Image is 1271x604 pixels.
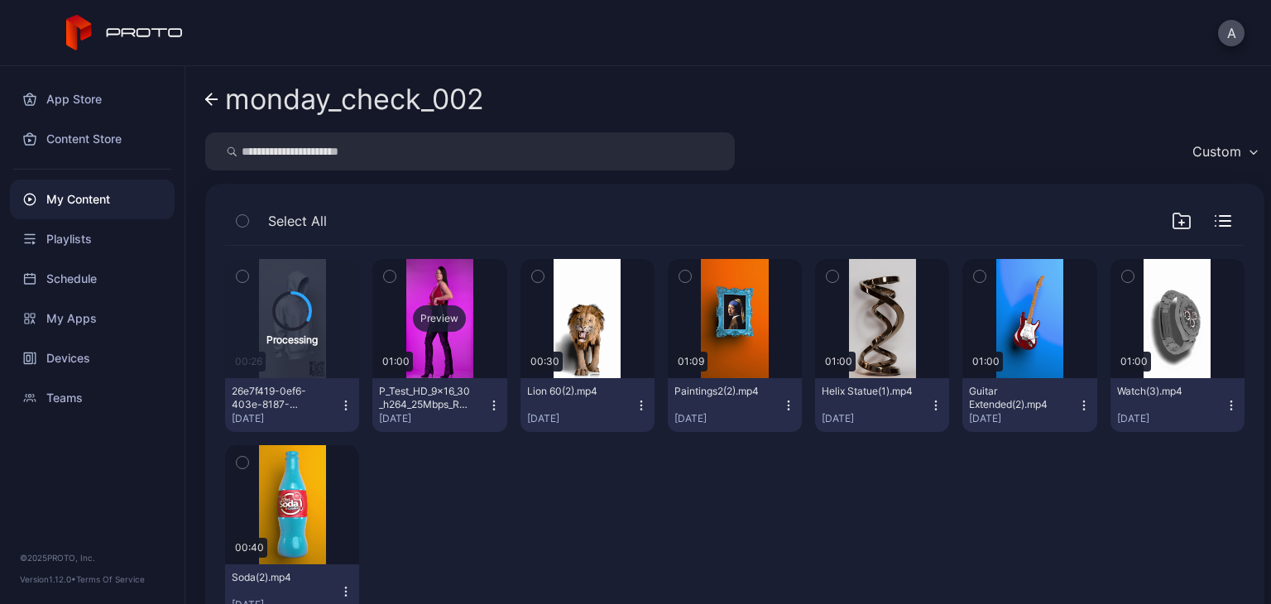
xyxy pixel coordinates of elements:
[520,378,655,432] button: Lion 60(2).mp4[DATE]
[10,378,175,418] a: Teams
[1192,143,1241,160] div: Custom
[815,378,949,432] button: Helix Statue(1).mp4[DATE]
[10,259,175,299] a: Schedule
[822,385,913,398] div: Helix Statue(1).mp4
[20,551,165,564] div: © 2025 PROTO, Inc.
[674,412,782,425] div: [DATE]
[10,219,175,259] a: Playlists
[379,385,470,411] div: P_Test_HD_9x16_30_h264_25Mbps_Rec709_2ch(9).mp4
[379,412,487,425] div: [DATE]
[76,574,145,584] a: Terms Of Service
[225,378,359,432] button: 26e7f419-0ef6-403e-8187-4e42e4206fec(25).mp4[DATE]
[232,412,339,425] div: [DATE]
[413,305,466,332] div: Preview
[1117,412,1225,425] div: [DATE]
[1110,378,1245,432] button: Watch(3).mp4[DATE]
[527,385,618,398] div: Lion 60(2).mp4
[372,378,506,432] button: P_Test_HD_9x16_30_h264_25Mbps_Rec709_2ch(9).mp4[DATE]
[10,119,175,159] a: Content Store
[969,385,1060,411] div: Guitar Extended(2).mp4
[1218,20,1245,46] button: A
[10,180,175,219] a: My Content
[1184,132,1264,170] button: Custom
[20,574,76,584] span: Version 1.12.0 •
[10,338,175,378] a: Devices
[962,378,1096,432] button: Guitar Extended(2).mp4[DATE]
[232,385,323,411] div: 26e7f419-0ef6-403e-8187-4e42e4206fec(25).mp4
[225,84,484,115] div: monday_check_002
[10,79,175,119] a: App Store
[674,385,765,398] div: Paintings2(2).mp4
[668,378,802,432] button: Paintings2(2).mp4[DATE]
[822,412,929,425] div: [DATE]
[268,211,327,231] span: Select All
[527,412,635,425] div: [DATE]
[1117,385,1208,398] div: Watch(3).mp4
[969,412,1077,425] div: [DATE]
[205,79,484,119] a: monday_check_002
[232,571,323,584] div: Soda(2).mp4
[10,299,175,338] a: My Apps
[266,331,318,347] div: Processing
